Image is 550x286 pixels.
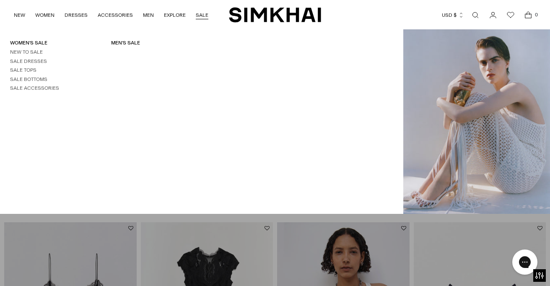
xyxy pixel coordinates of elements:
[508,247,542,278] iframe: Gorgias live chat messenger
[196,6,208,24] a: SALE
[532,11,540,18] span: 0
[143,6,154,24] a: MEN
[442,6,464,24] button: USD $
[502,7,519,23] a: Wishlist
[229,7,321,23] a: SIMKHAI
[467,7,484,23] a: Open search modal
[485,7,501,23] a: Go to the account page
[35,6,54,24] a: WOMEN
[65,6,88,24] a: DRESSES
[164,6,186,24] a: EXPLORE
[14,6,25,24] a: NEW
[520,7,537,23] a: Open cart modal
[98,6,133,24] a: ACCESSORIES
